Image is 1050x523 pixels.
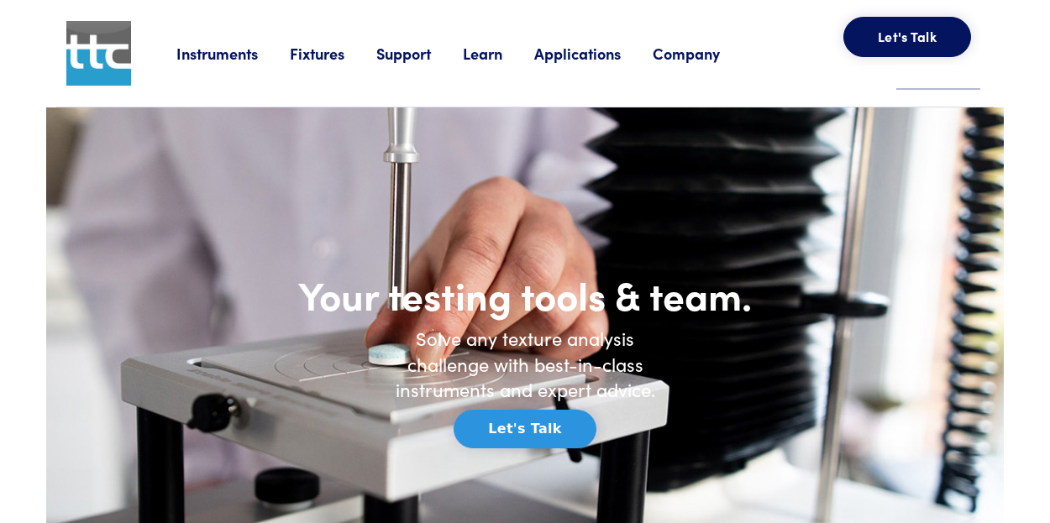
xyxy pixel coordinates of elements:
[66,21,131,86] img: ttc_logo_1x1_v1.0.png
[176,43,290,64] a: Instruments
[843,17,971,57] button: Let's Talk
[290,43,376,64] a: Fixtures
[239,270,811,319] h1: Your testing tools & team.
[534,43,653,64] a: Applications
[376,43,463,64] a: Support
[463,43,534,64] a: Learn
[382,326,668,403] h6: Solve any texture analysis challenge with best-in-class instruments and expert advice.
[653,43,752,64] a: Company
[454,410,596,448] button: Let's Talk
